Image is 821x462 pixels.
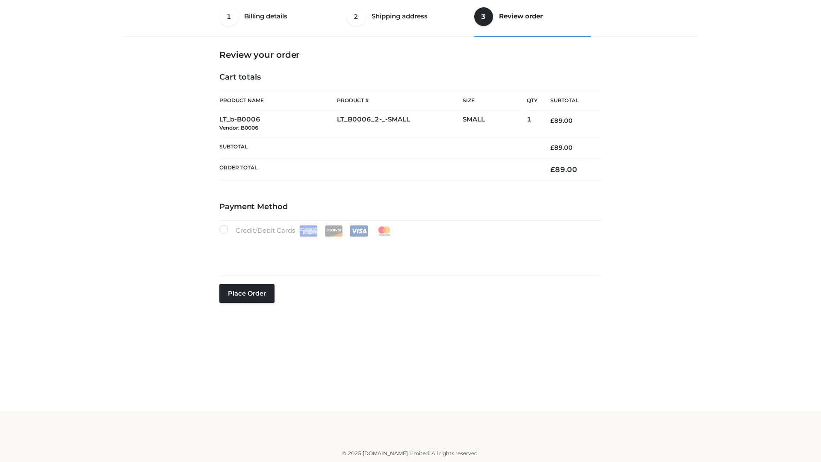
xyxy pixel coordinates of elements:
button: Place order [219,284,275,303]
label: Credit/Debit Cards [219,225,394,237]
h3: Review your order [219,50,602,60]
h4: Payment Method [219,202,602,212]
th: Qty [527,91,537,110]
div: © 2025 [DOMAIN_NAME] Limited. All rights reserved. [127,449,694,458]
img: Mastercard [375,225,393,237]
img: Discover [325,225,343,237]
th: Subtotal [537,91,602,110]
th: Order Total [219,158,537,181]
img: Amex [299,225,318,237]
bdi: 89.00 [550,117,573,124]
th: Subtotal [219,137,537,158]
bdi: 89.00 [550,144,573,151]
td: LT_B0006_2-_-SMALL [337,110,463,137]
td: LT_b-B0006 [219,110,337,137]
span: £ [550,144,554,151]
small: Vendor: B0006 [219,124,258,131]
span: £ [550,117,554,124]
h4: Cart totals [219,73,602,82]
bdi: 89.00 [550,165,577,174]
th: Size [463,91,523,110]
td: SMALL [463,110,527,137]
span: £ [550,165,555,174]
th: Product # [337,91,463,110]
img: Visa [350,225,368,237]
td: 1 [527,110,537,137]
th: Product Name [219,91,337,110]
iframe: Secure payment input frame [218,235,600,266]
